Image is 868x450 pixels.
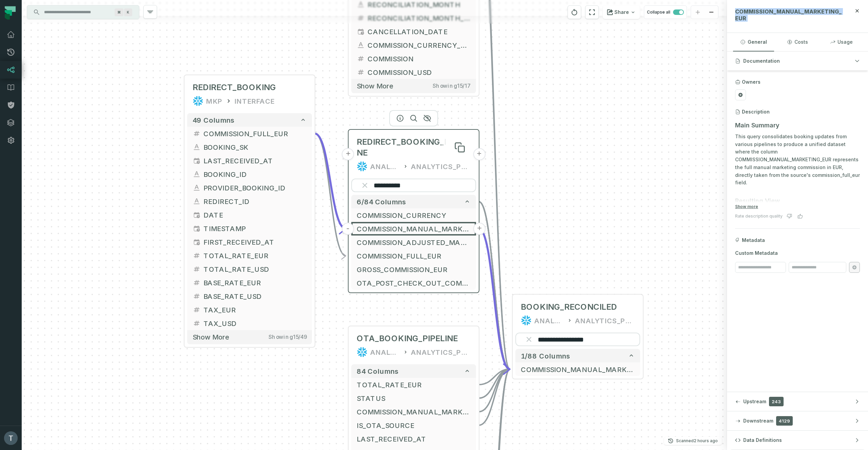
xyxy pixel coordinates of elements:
[4,431,18,445] img: avatar of Taher Hekmatfar
[368,67,471,77] span: COMMISSION_USD
[521,352,570,360] span: 1/88 columns
[357,434,471,444] span: LAST_RECEIVED_AT
[821,33,862,51] button: Usage
[187,249,312,262] button: TOTAL_RATE_EUR
[187,276,312,289] button: BASE_RATE_EUR
[203,318,307,328] span: TAX_USD
[357,407,471,417] span: COMMISSION_MANUAL_MARKETING_EUR
[727,392,868,411] button: Upstream243
[735,204,758,209] button: Show more
[351,222,476,236] button: COMMISSION_MANUAL_MARKETING_EUR
[694,438,718,443] relative-time: Oct 7, 2025, 8:02 AM GMT+2
[705,6,718,19] button: zoom out
[203,291,307,301] span: BASE_RATE_USD
[193,251,201,260] span: decimal
[193,211,201,219] span: date
[357,82,393,90] span: Show more
[203,264,307,274] span: TOTAL_RATE_USD
[735,250,860,257] span: Custom Metadata
[769,397,784,406] span: 243
[235,96,275,106] div: INTERFACE
[357,41,365,49] span: string
[124,8,132,16] span: Press ⌘ + K to focus the search bar
[193,129,201,138] span: float
[203,223,307,233] span: TIMESTAMP
[187,303,312,316] button: TAX_EUR
[187,222,312,235] button: TIMESTAMP
[193,265,201,273] span: decimal
[193,157,201,165] span: timestamp
[664,437,722,445] button: Scanned[DATE] 08:02:14
[187,208,312,222] button: DATE
[193,333,229,341] span: Show more
[351,405,476,418] button: COMMISSION_MANUAL_MARKETING_EUR
[193,238,201,246] span: timestamp
[203,210,307,220] span: DATE
[479,369,510,412] g: Edge from fea40ec88615b9b13251686c3231d3e3 to a429ed4c6d8201d0771a1dc452a31892
[351,249,476,263] button: COMMISSION_FULL_EUR
[315,134,346,229] g: Edge from 9ff23d94464fea5e08b911a11b337318 to 448da833548a6d73e8863905bd8eb88e
[411,161,471,172] div: ANALYTICS_PROD
[521,364,635,374] span: COMMISSION_MANUAL_MARKETING_EUR
[743,437,782,444] span: Data Definitions
[187,235,312,249] button: FIRST_RECEIVED_AT
[742,237,765,244] span: Metadata
[342,223,354,235] button: -
[193,292,201,300] span: decimal
[351,391,476,405] button: STATUS
[193,170,201,178] span: string
[735,213,783,219] div: Rate description quality
[534,315,564,326] div: ANALYTICS
[357,264,471,274] span: GROSS_COMMISSION_EUR
[473,148,485,160] button: +
[187,262,312,276] button: TOTAL_RATE_USD
[676,437,718,444] p: Scanned
[433,83,471,89] span: Showing 15 / 17
[735,133,860,187] p: This query consolidates booking updates from various pipelines to produce a unified dataset where...
[193,319,201,327] span: decimal
[193,184,201,192] span: string
[203,142,307,152] span: BOOKING_SK
[187,154,312,167] button: LAST_RECEIVED_AT
[357,237,471,247] span: COMMISSION_ADJUSTED_MARKETING_EUR
[351,378,476,391] button: TOTAL_RATE_EUR
[357,333,458,344] span: OTA_BOOKING_PIPELINE
[193,224,201,232] span: timestamp
[269,334,307,341] span: Showing 15 / 49
[743,417,773,424] span: Downstream
[203,156,307,166] span: LAST_RECEIVED_AT
[735,121,860,130] h3: Main Summary
[370,347,400,357] div: ANALYTICS
[203,169,307,179] span: BOOKING_ID
[644,5,687,19] button: Collapse all
[370,161,400,172] div: ANALYTICS
[203,305,307,315] span: TAX_EUR
[193,306,201,314] span: decimal
[187,316,312,330] button: TAX_USD
[187,289,312,303] button: BASE_RATE_USD
[776,416,793,426] span: 4129
[742,108,770,115] h3: Description
[193,279,201,287] span: decimal
[743,58,780,64] span: Documentation
[575,315,635,326] div: ANALYTICS_PROD
[357,367,399,375] span: 84 columns
[357,137,471,158] span: REDIRECT_BOOKING_PIPELINE
[203,237,307,247] span: FIRST_RECEIVED_AT
[351,79,476,93] button: Show moreShowing15/17
[727,431,868,450] button: Data Definitions
[315,134,346,256] g: Edge from 9ff23d94464fea5e08b911a11b337318 to 448da833548a6d73e8863905bd8eb88e
[357,27,365,36] span: date
[524,334,534,345] button: Clear
[735,8,845,22] span: COMMISSION_MANUAL_MARKETING_EUR
[193,116,235,124] span: 49 columns
[357,251,471,261] span: COMMISSION_FULL_EUR
[351,52,476,65] button: COMMISSION
[603,5,640,19] button: Share
[357,210,471,220] span: COMMISSION_CURRENCY
[351,38,476,52] button: COMMISSION_CURRENCY_CODE
[351,236,476,249] button: COMMISSION_ADJUSTED_MARKETING_EUR
[351,418,476,432] button: IS_OTA_SOURCE
[357,393,471,403] span: STATUS
[351,432,476,446] button: LAST_RECEIVED_AT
